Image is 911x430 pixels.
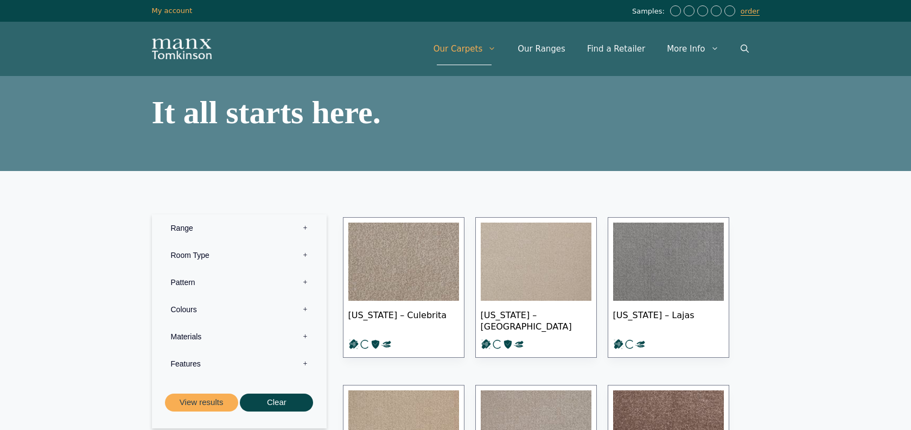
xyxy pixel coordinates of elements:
[576,33,656,65] a: Find a Retailer
[152,39,212,59] img: Manx Tomkinson
[507,33,576,65] a: Our Ranges
[423,33,507,65] a: Our Carpets
[160,350,318,377] label: Features
[475,217,597,358] a: [US_STATE] – [GEOGRAPHIC_DATA]
[152,96,450,129] h1: It all starts here.
[613,301,724,339] span: [US_STATE] – Lajas
[423,33,760,65] nav: Primary
[160,242,318,269] label: Room Type
[632,7,667,16] span: Samples:
[160,296,318,323] label: Colours
[730,33,760,65] a: Open Search Bar
[165,394,238,412] button: View results
[741,7,760,16] a: order
[160,214,318,242] label: Range
[656,33,729,65] a: More Info
[160,323,318,350] label: Materials
[348,301,459,339] span: [US_STATE] – Culebrita
[608,217,729,358] a: [US_STATE] – Lajas
[160,269,318,296] label: Pattern
[343,217,464,358] a: [US_STATE] – Culebrita
[152,7,193,15] a: My account
[240,394,313,412] button: Clear
[481,301,591,339] span: [US_STATE] – [GEOGRAPHIC_DATA]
